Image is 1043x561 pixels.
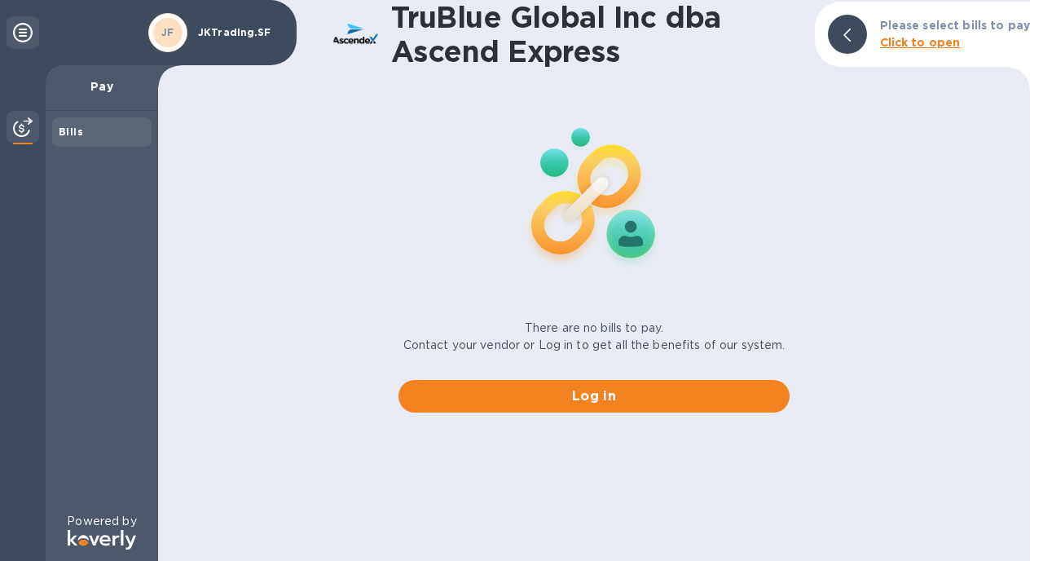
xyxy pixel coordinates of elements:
b: Please select bills to pay [880,19,1030,32]
button: Log in [398,380,790,413]
p: Powered by [67,513,136,530]
b: JF [161,26,174,38]
p: JKTrading.SF [198,27,279,38]
p: There are no bills to pay. Contact your vendor or Log in to get all the benefits of our system. [403,320,786,354]
p: Pay [59,78,145,95]
span: Log in [411,387,777,406]
b: Click to open [880,36,961,49]
img: Logo [68,530,136,550]
b: Bills [59,126,83,138]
